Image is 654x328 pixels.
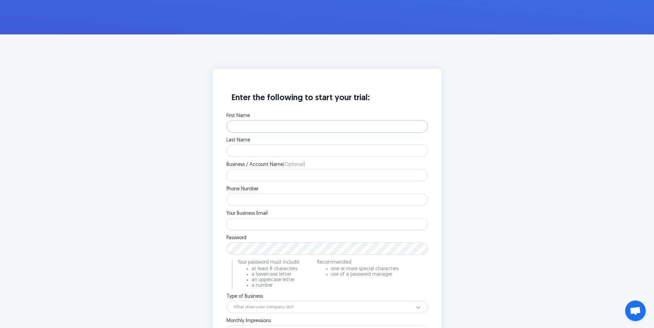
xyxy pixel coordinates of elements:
label: Last Name [226,138,428,143]
p: Recommended: [317,260,399,265]
span: (Optional) [283,162,305,167]
li: at least 8 characters [252,267,300,272]
li: one or more special characters [331,267,399,272]
label: First Name [226,114,428,118]
p: Your password must include: [238,260,300,265]
label: Your Business Email [226,211,428,216]
li: a lowercase letter [252,272,300,277]
div: Open chat [625,300,646,321]
label: Business / Account Name [226,162,428,167]
li: an uppercase letter [252,278,300,283]
li: use of a password manager [331,272,399,277]
label: Monthly Impressions [226,319,428,324]
li: a number [252,283,300,288]
label: Phone Number [226,187,428,192]
label: Type of Business [226,294,428,299]
h3: Enter the following to start your trial: [226,93,428,110]
label: Password [226,236,428,241]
